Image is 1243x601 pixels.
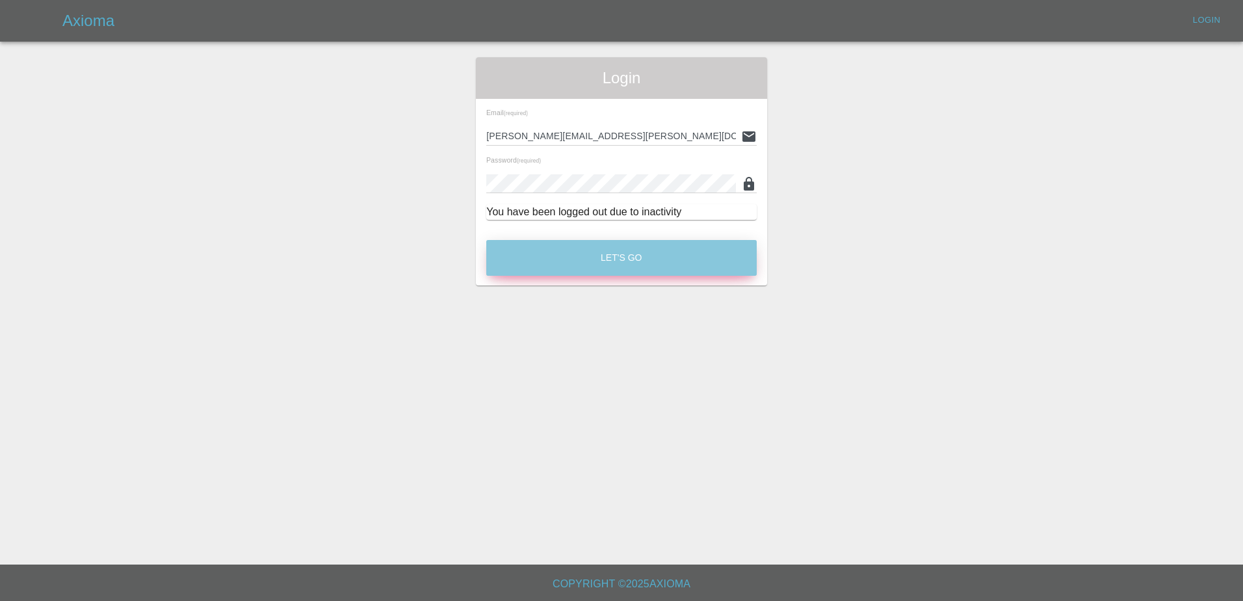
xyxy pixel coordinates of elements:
small: (required) [504,111,528,116]
small: (required) [517,158,541,164]
h6: Copyright © 2025 Axioma [10,575,1233,593]
span: Email [486,109,528,116]
a: Login [1186,10,1227,31]
span: Login [486,68,757,88]
button: Let's Go [486,240,757,276]
div: You have been logged out due to inactivity [486,204,757,220]
span: Password [486,156,541,164]
h5: Axioma [62,10,114,31]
